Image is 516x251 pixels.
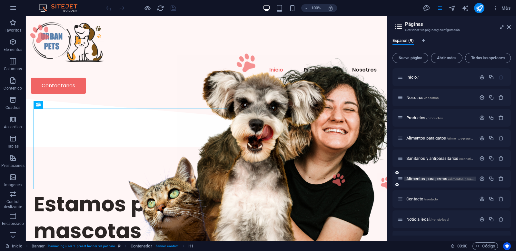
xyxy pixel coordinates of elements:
button: Más [490,3,513,13]
div: Duplicar [489,156,494,161]
p: Imágenes [4,182,22,188]
div: Duplicar [489,196,494,202]
span: Nueva página [395,56,425,60]
span: Haz clic para abrir la página [406,217,449,222]
span: /sanitarios-y-antiparasitarios [459,157,500,160]
span: Sanitarios y antiparasitarios [406,156,500,161]
div: Nosotros/nosotros [404,95,476,100]
span: /contacto [424,198,438,201]
div: Duplicar [489,217,494,222]
div: Eliminar [498,196,504,202]
div: Pestañas de idiomas [392,38,511,50]
div: Noticia legal/noticia-legal [404,217,476,221]
div: Duplicar [489,74,494,80]
button: text_generator [461,4,469,12]
div: Duplicar [489,95,494,100]
nav: breadcrumb [32,242,194,250]
span: Haz clic para seleccionar y doble clic para editar [131,242,152,250]
div: Sanitarios y antiparasitarios/sanitarios-y-antiparasitarios [404,156,476,160]
span: / [417,76,419,79]
div: Configuración [479,135,485,141]
div: Configuración [479,176,485,181]
span: 00 00 [457,242,467,250]
p: Encabezado [2,221,24,226]
a: Haz clic para cancelar la selección y doble clic para abrir páginas [5,242,22,250]
p: Cuadros [5,105,21,110]
i: Este elemento es un preajuste personalizable [118,244,121,248]
span: Todas las opciones [468,56,508,60]
h6: 100% [311,4,321,12]
button: pages [435,4,443,12]
img: Editor Logo [37,4,85,12]
span: /noticia-legal [430,218,449,221]
p: Favoritos [5,28,21,33]
span: Código [475,242,495,250]
div: Duplicar [489,135,494,141]
span: Alimentos para gatos [406,136,479,140]
span: /alimentos-para-perros [448,177,481,181]
div: Inicio/ [404,75,476,79]
button: navigator [448,4,456,12]
div: Duplicar [489,176,494,181]
span: Haz clic para seleccionar y doble clic para editar [32,242,45,250]
button: reload [156,4,164,12]
span: Haz clic para abrir la página [406,115,443,120]
div: Eliminar [498,115,504,121]
i: Volver a cargar página [157,5,164,12]
p: Elementos [4,47,22,52]
span: : [462,244,463,248]
span: /productos [426,116,442,120]
h6: Tiempo de la sesión [451,242,468,250]
span: Haz clic para abrir la página [406,95,439,100]
p: Contenido [4,86,22,91]
i: Diseño (Ctrl+Alt+Y) [423,5,430,12]
div: Eliminar [498,156,504,161]
div: Productos/productos [404,116,476,120]
div: Configuración [479,196,485,202]
span: Haz clic para abrir la página [406,197,438,201]
div: Eliminar [498,217,504,222]
p: Prestaciones [1,163,24,168]
span: /nosotros [424,96,439,100]
p: Tablas [7,144,19,149]
div: Duplicar [489,115,494,121]
span: Alimentos para perros [406,176,481,181]
span: Abrir todas [434,56,460,60]
div: Configuración [479,217,485,222]
span: Haz clic para abrir la página [406,75,419,80]
div: Eliminar [498,95,504,100]
span: . banner .bg-user-1 .preset-banner-v3-pet-care [47,242,115,250]
span: Español (9) [392,37,414,46]
div: Eliminar [498,176,504,181]
button: Usercentrics [503,242,511,250]
div: Alimentos para perros/alimentos-para-perros [404,177,476,181]
button: publish [474,3,484,13]
h2: Páginas [405,21,511,27]
div: Alimentos para gatos/alimentos-para-gatos [404,136,476,140]
div: Configuración [479,95,485,100]
button: Todas las opciones [465,53,511,63]
span: Más [492,5,511,11]
div: Configuración [479,74,485,80]
button: Nueva página [392,53,428,63]
p: Accordion [4,124,22,130]
span: . banner-content [155,242,178,250]
i: Al redimensionar, ajustar el nivel de zoom automáticamente para ajustarse al dispositivo elegido. [328,5,333,11]
div: Eliminar [498,135,504,141]
button: Haz clic para salir del modo de previsualización y seguir editando [144,4,151,12]
button: 100% [301,4,324,12]
span: /alimentos-para-gatos [447,137,479,140]
h3: Gestionar tus páginas y configuración [405,27,498,33]
p: Columnas [4,66,22,72]
div: La página principal no puede eliminarse [498,74,504,80]
button: Código [472,242,498,250]
div: Configuración [479,115,485,121]
button: Abrir todas [431,53,462,63]
i: Páginas (Ctrl+Alt+S) [436,5,443,12]
div: Configuración [479,156,485,161]
div: Contacto/contacto [404,197,476,201]
button: design [422,4,430,12]
span: Haz clic para seleccionar y doble clic para editar [188,242,193,250]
